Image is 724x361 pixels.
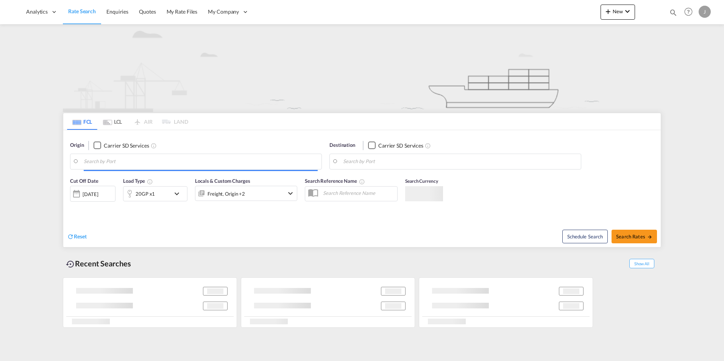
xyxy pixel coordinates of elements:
[562,230,608,243] button: Note: By default Schedule search will only considerorigin ports, destination ports and cut off da...
[623,7,632,16] md-icon: icon-chevron-down
[359,179,365,185] md-icon: Your search will be saved by the below given name
[305,178,365,184] span: Search Reference Name
[70,178,98,184] span: Cut Off Date
[67,233,87,241] div: icon-refreshReset
[63,255,134,272] div: Recent Searches
[682,5,695,18] span: Help
[329,142,355,149] span: Destination
[74,233,87,240] span: Reset
[147,179,153,185] md-icon: Select multiple loads to view rates
[682,5,699,19] div: Help
[67,113,97,130] md-tab-item: FCL
[195,186,297,201] div: Freight Origin Destination Dock Stuffingicon-chevron-down
[208,8,239,16] span: My Company
[629,259,654,268] span: Show All
[669,8,677,20] div: icon-magnify
[167,8,198,15] span: My Rate Files
[616,233,652,240] span: Search Rates
[26,8,48,16] span: Analytics
[139,8,156,15] span: Quotes
[208,188,245,199] div: Freight Origin Destination Dock Stuffing
[151,143,157,149] md-icon: Unchecked: Search for CY (Container Yard) services for all selected carriers.Checked : Search for...
[368,142,423,149] md-checkbox: Checkbox No Ink
[63,130,661,247] div: Origin Checkbox No InkUnchecked: Search for CY (Container Yard) services for all selected carrier...
[604,8,632,14] span: New
[70,186,115,202] div: [DATE]
[97,113,128,130] md-tab-item: LCL
[70,201,76,211] md-datepicker: Select
[70,142,84,149] span: Origin
[286,189,295,198] md-icon: icon-chevron-down
[123,178,153,184] span: Load Type
[136,188,155,199] div: 20GP x1
[647,234,652,240] md-icon: icon-arrow-right
[699,6,711,18] div: J
[67,233,74,240] md-icon: icon-refresh
[601,5,635,20] button: icon-plus 400-fgNewicon-chevron-down
[106,8,128,15] span: Enquiries
[172,189,185,198] md-icon: icon-chevron-down
[83,191,98,198] div: [DATE]
[319,187,397,199] input: Search Reference Name
[195,178,250,184] span: Locals & Custom Charges
[63,24,661,112] img: new-FCL.png
[66,260,75,269] md-icon: icon-backup-restore
[425,143,431,149] md-icon: Unchecked: Search for CY (Container Yard) services for all selected carriers.Checked : Search for...
[669,8,677,17] md-icon: icon-magnify
[405,178,438,184] span: Search Currency
[67,113,188,130] md-pagination-wrapper: Use the left and right arrow keys to navigate between tabs
[612,230,657,243] button: Search Ratesicon-arrow-right
[104,142,149,149] div: Carrier SD Services
[84,156,318,167] input: Search by Port
[343,156,577,167] input: Search by Port
[604,7,613,16] md-icon: icon-plus 400-fg
[94,142,149,149] md-checkbox: Checkbox No Ink
[123,186,187,201] div: 20GP x1icon-chevron-down
[378,142,423,149] div: Carrier SD Services
[68,8,96,14] span: Rate Search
